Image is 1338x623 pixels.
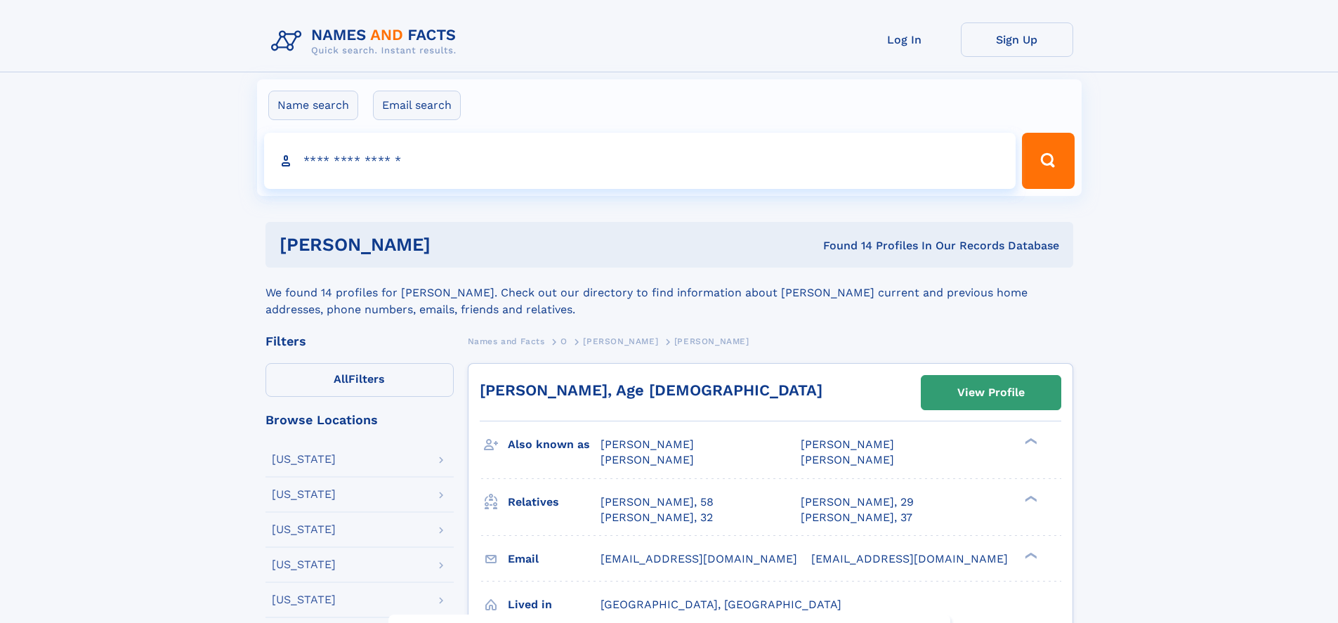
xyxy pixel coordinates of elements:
[268,91,358,120] label: Name search
[801,494,914,510] a: [PERSON_NAME], 29
[801,438,894,451] span: [PERSON_NAME]
[265,335,454,348] div: Filters
[601,453,694,466] span: [PERSON_NAME]
[265,22,468,60] img: Logo Names and Facts
[560,336,568,346] span: O
[272,594,336,605] div: [US_STATE]
[961,22,1073,57] a: Sign Up
[601,494,714,510] a: [PERSON_NAME], 58
[1022,133,1074,189] button: Search Button
[921,376,1061,409] a: View Profile
[811,552,1008,565] span: [EMAIL_ADDRESS][DOMAIN_NAME]
[264,133,1016,189] input: search input
[1021,551,1038,560] div: ❯
[373,91,461,120] label: Email search
[674,336,749,346] span: [PERSON_NAME]
[560,332,568,350] a: O
[508,593,601,617] h3: Lived in
[601,598,841,611] span: [GEOGRAPHIC_DATA], [GEOGRAPHIC_DATA]
[601,510,713,525] a: [PERSON_NAME], 32
[272,524,336,535] div: [US_STATE]
[801,510,912,525] a: [PERSON_NAME], 37
[334,372,348,386] span: All
[272,559,336,570] div: [US_STATE]
[601,438,694,451] span: [PERSON_NAME]
[468,332,545,350] a: Names and Facts
[1021,437,1038,446] div: ❯
[265,363,454,397] label: Filters
[801,453,894,466] span: [PERSON_NAME]
[508,547,601,571] h3: Email
[583,332,658,350] a: [PERSON_NAME]
[265,414,454,426] div: Browse Locations
[480,381,822,399] a: [PERSON_NAME], Age [DEMOGRAPHIC_DATA]
[848,22,961,57] a: Log In
[601,552,797,565] span: [EMAIL_ADDRESS][DOMAIN_NAME]
[265,268,1073,318] div: We found 14 profiles for [PERSON_NAME]. Check out our directory to find information about [PERSON...
[957,376,1025,409] div: View Profile
[280,236,627,254] h1: [PERSON_NAME]
[272,454,336,465] div: [US_STATE]
[508,490,601,514] h3: Relatives
[508,433,601,457] h3: Also known as
[627,238,1059,254] div: Found 14 Profiles In Our Records Database
[272,489,336,500] div: [US_STATE]
[583,336,658,346] span: [PERSON_NAME]
[1021,494,1038,503] div: ❯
